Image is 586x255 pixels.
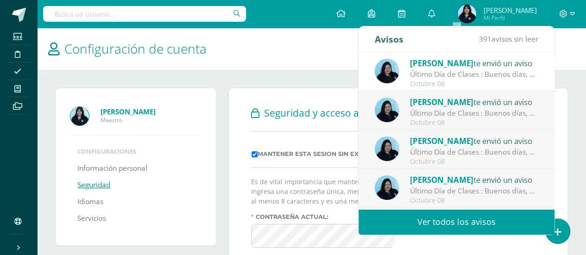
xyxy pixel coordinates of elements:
img: Profile picture of Kimberly Quelex [70,107,89,125]
span: 391 [479,34,491,44]
div: Octubre 08 [410,119,539,127]
img: 717e1260f9baba787432b05432d0efc0.png [458,5,476,23]
span: [PERSON_NAME] [410,58,473,68]
span: [PERSON_NAME] [410,97,473,107]
div: Último Día de Clases : Buenos días, Les deseo un exitoso miércoles. Adjunto información important... [410,108,539,118]
span: Configuración de cuenta [64,40,207,57]
span: Seguridad y acceso a cuenta [264,106,392,119]
label: Contraseña actual: [251,213,395,220]
a: Servicios [77,210,106,227]
span: avisos sin leer [479,34,538,44]
div: te envió un aviso [410,174,539,186]
img: 0ec1db5f62156b052767e68aebe352a6.png [375,98,399,122]
a: Seguridad [77,177,110,193]
span: [PERSON_NAME] [410,174,473,185]
img: 0ec1db5f62156b052767e68aebe352a6.png [375,137,399,161]
div: Octubre 08 [410,80,539,88]
a: Información personal [77,160,147,177]
span: Maestro [101,116,201,124]
strong: [PERSON_NAME] [101,107,156,116]
a: [PERSON_NAME] [101,107,201,116]
input: Mantener esta sesion sin expirar [252,151,258,157]
input: Busca un usuario... [43,6,246,22]
div: Octubre 08 [410,197,539,205]
div: Último Día de Clases : Buenos días, Les deseo un exitoso miércoles. Adjunto información important... [410,186,539,196]
img: 0ec1db5f62156b052767e68aebe352a6.png [375,59,399,83]
div: te envió un aviso [410,96,539,108]
div: Avisos [375,26,403,52]
li: Configuraciones [77,147,194,155]
span: [PERSON_NAME] [483,6,536,15]
div: Último Día de Clases : Buenos días, Les deseo un exitoso miércoles. Adjunto información important... [410,69,539,80]
div: te envió un aviso [410,57,539,69]
a: Idiomas [77,193,103,210]
div: Último Día de Clases : Buenos días, Les deseo un exitoso miércoles. Adjunto información important... [410,147,539,157]
span: [PERSON_NAME] [410,136,473,146]
p: Es de vital importancia que mantengas segura la información de acceso a tu cuenta. Por favor ingr... [251,177,545,206]
label: Mantener esta sesion sin expirar [252,150,378,157]
img: 0ec1db5f62156b052767e68aebe352a6.png [375,175,399,200]
span: Mi Perfil [483,14,536,22]
a: Ver todos los avisos [359,209,554,235]
div: te envió un aviso [410,135,539,147]
div: Octubre 08 [410,158,539,166]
